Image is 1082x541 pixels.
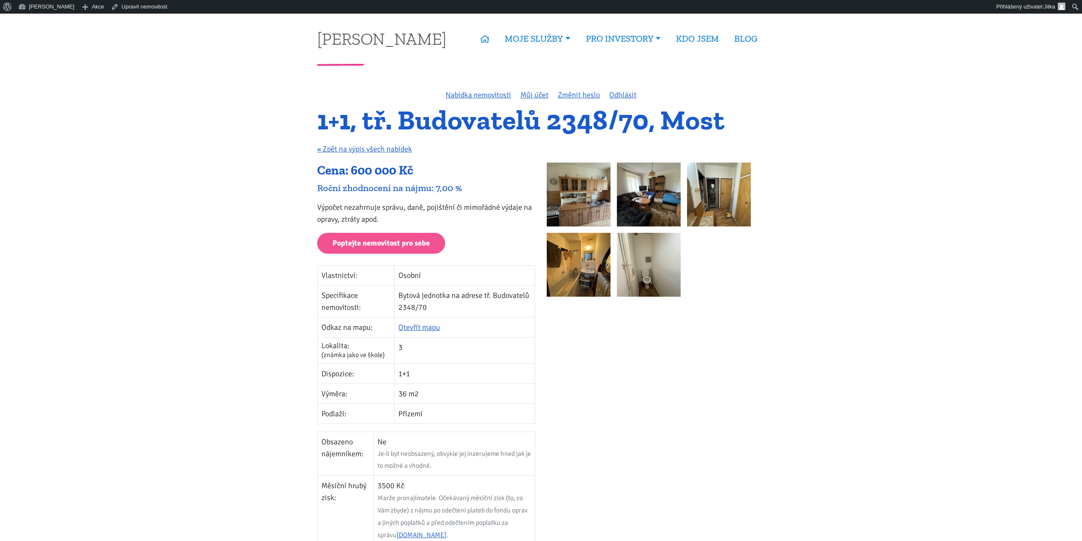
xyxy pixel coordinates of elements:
span: Marže pronajímatele. Očekávaný měsíční zisk (to, co Vám zbyde) z nájmu po odečtení plateb do fond... [378,494,528,539]
a: Poptejte nemovitost pro sebe [317,233,445,254]
td: Dispozice: [318,364,395,384]
a: PRO INVESTORY [578,29,668,49]
td: Výměra: [318,384,395,404]
span: Jitka [1044,3,1055,10]
a: [PERSON_NAME] [317,30,446,47]
a: BLOG [727,29,765,49]
td: 1+1 [395,364,535,384]
div: Cena: 600 000 Kč [317,163,535,179]
a: Můj účet [520,90,548,100]
a: Odhlásit [609,90,636,100]
td: Specifikace nemovitosti: [318,285,395,317]
a: Změnit heslo [558,90,600,100]
td: 36 m2 [395,384,535,404]
p: Výpočet nezahrnuje správu, daně, pojištění či mimořádné výdaje na opravy, ztráty apod. [317,201,535,225]
a: Nabídka nemovitostí [446,90,511,100]
td: 3 [395,337,535,364]
span: (známka jako ve škole) [321,351,385,359]
div: Roční zhodnocení na nájmu: 7,00 % [317,182,535,194]
td: Lokalita: [318,337,395,364]
td: Osobní [395,265,535,285]
a: MOJE SLUŽBY [497,29,578,49]
a: « Zpět na výpis všech nabídek [317,144,412,154]
td: Obsazeno nájemníkem: [318,432,374,475]
td: Podlaží: [318,404,395,424]
td: Odkaz na mapu: [318,317,395,337]
td: Ne [373,432,535,475]
a: KDO JSEM [668,29,727,49]
a: [DOMAIN_NAME] [397,531,446,539]
td: Bytová jednotka na adrese tř. Budovatelů 2348/70 [395,285,535,317]
td: Přízemí [395,404,535,424]
a: Otevřít mapu [398,323,440,332]
div: Je-li byt neobsazený, obvykle jej inzerujeme hned jak je to možné a vhodné. [378,448,531,472]
h1: 1+1, tř. Budovatelů 2348/70, Most [317,109,765,132]
td: Vlastnictví: [318,265,395,285]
